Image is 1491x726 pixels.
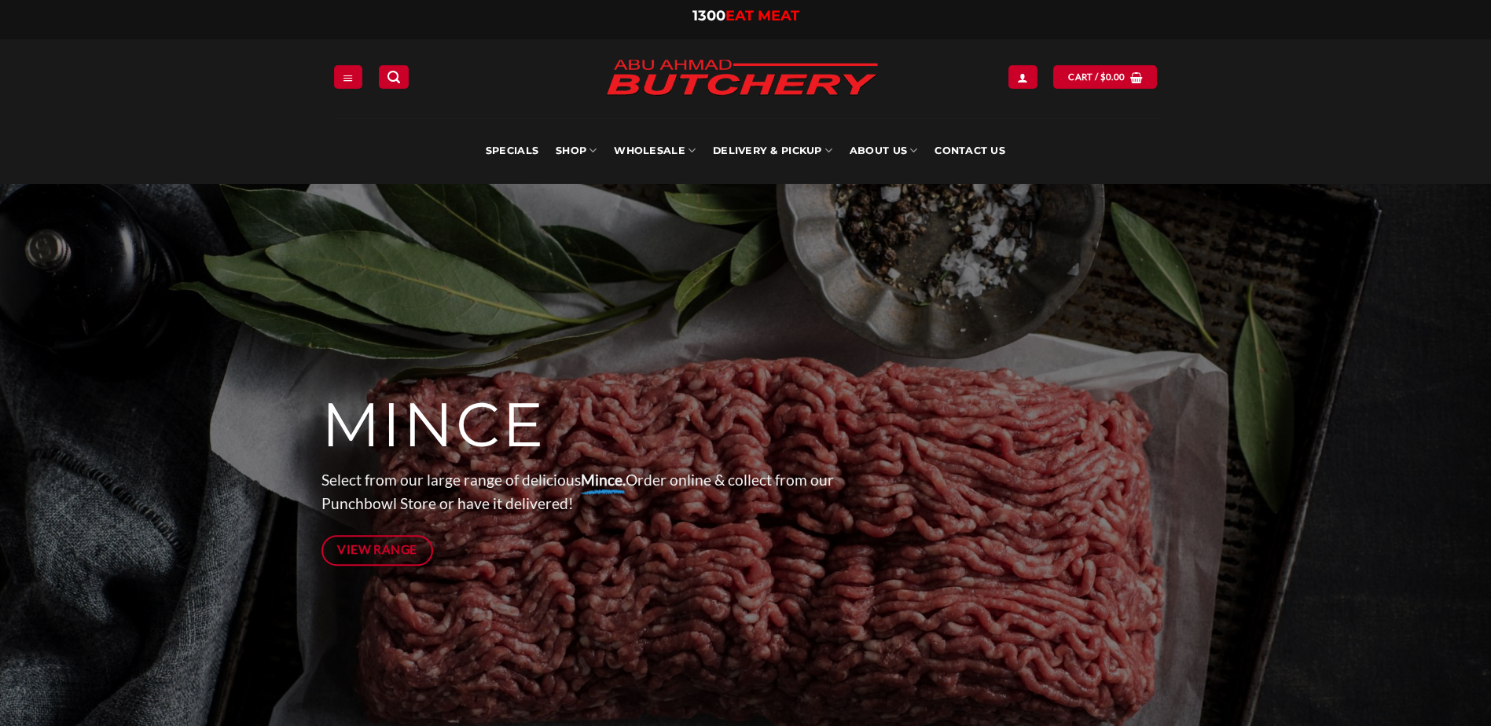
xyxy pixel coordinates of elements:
bdi: 0.00 [1100,71,1126,82]
a: About Us [850,118,917,184]
a: Specials [486,118,538,184]
span: EAT MEAT [725,7,799,24]
a: Search [379,65,409,88]
a: View Range [321,535,434,566]
a: Login [1008,65,1037,88]
span: MINCE [321,387,545,463]
a: SHOP [556,118,597,184]
a: View cart [1053,65,1157,88]
a: 1300EAT MEAT [692,7,799,24]
span: 1300 [692,7,725,24]
a: Menu [334,65,362,88]
span: Cart / [1068,70,1125,84]
a: Delivery & Pickup [713,118,832,184]
span: Select from our large range of delicious Order online & collect from our Punchbowl Store or have ... [321,471,834,513]
img: Abu Ahmad Butchery [593,49,891,108]
a: Wholesale [614,118,696,184]
span: $ [1100,70,1106,84]
span: View Range [337,540,417,559]
a: Contact Us [935,118,1005,184]
strong: Mince. [581,471,626,489]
